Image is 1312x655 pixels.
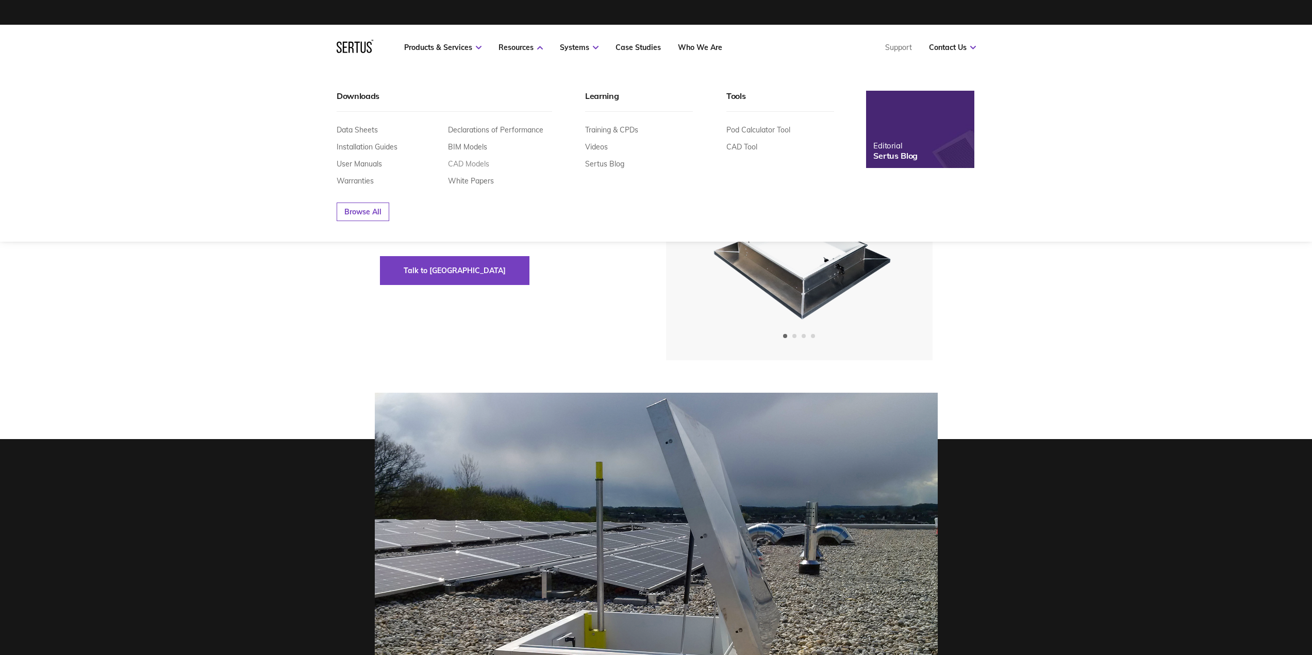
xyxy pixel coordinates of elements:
a: Case Studies [616,43,661,52]
a: Resources [499,43,543,52]
a: Videos [585,142,608,152]
a: White Papers [448,176,494,186]
a: Who We Are [678,43,722,52]
span: Go to slide 4 [811,334,815,338]
a: Training & CPDs [585,125,638,135]
a: Pod Calculator Tool [726,125,790,135]
a: Warranties [337,176,374,186]
div: Learning [585,91,693,112]
a: CAD Models [448,159,489,169]
a: BIM Models [448,142,487,152]
a: Browse All [337,203,389,221]
a: Sertus Blog [585,159,624,169]
a: User Manuals [337,159,382,169]
a: EditorialSertus Blog [866,91,974,168]
a: Contact Us [929,43,976,52]
a: Installation Guides [337,142,397,152]
a: Data Sheets [337,125,378,135]
a: Declarations of Performance [448,125,543,135]
a: Products & Services [404,43,481,52]
span: Go to slide 2 [792,334,796,338]
span: Go to slide 3 [802,334,806,338]
button: Talk to [GEOGRAPHIC_DATA] [380,256,529,285]
a: Systems [560,43,599,52]
iframe: Chat Widget [1126,535,1312,655]
div: Sertus Blog [873,150,918,161]
a: CAD Tool [726,142,757,152]
div: Editorial [873,141,918,150]
div: Downloads [337,91,552,112]
div: Tools [726,91,834,112]
a: Support [885,43,912,52]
